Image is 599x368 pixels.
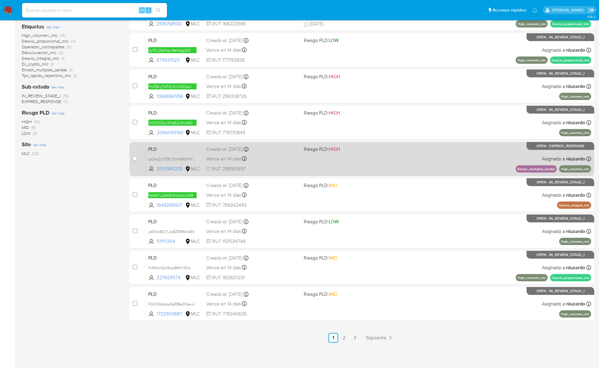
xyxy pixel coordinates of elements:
p: nicolas.luzardo@mercadolibre.com [552,7,586,13]
span: Alt [139,7,144,13]
a: Notificaciones [532,8,537,13]
button: search-icon [152,6,165,15]
span: 3.161.2 [587,14,596,19]
span: s [148,7,149,13]
a: Salir [588,7,594,13]
input: Buscar usuario o caso... [22,6,167,14]
span: Accesos rápidos [492,7,526,13]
